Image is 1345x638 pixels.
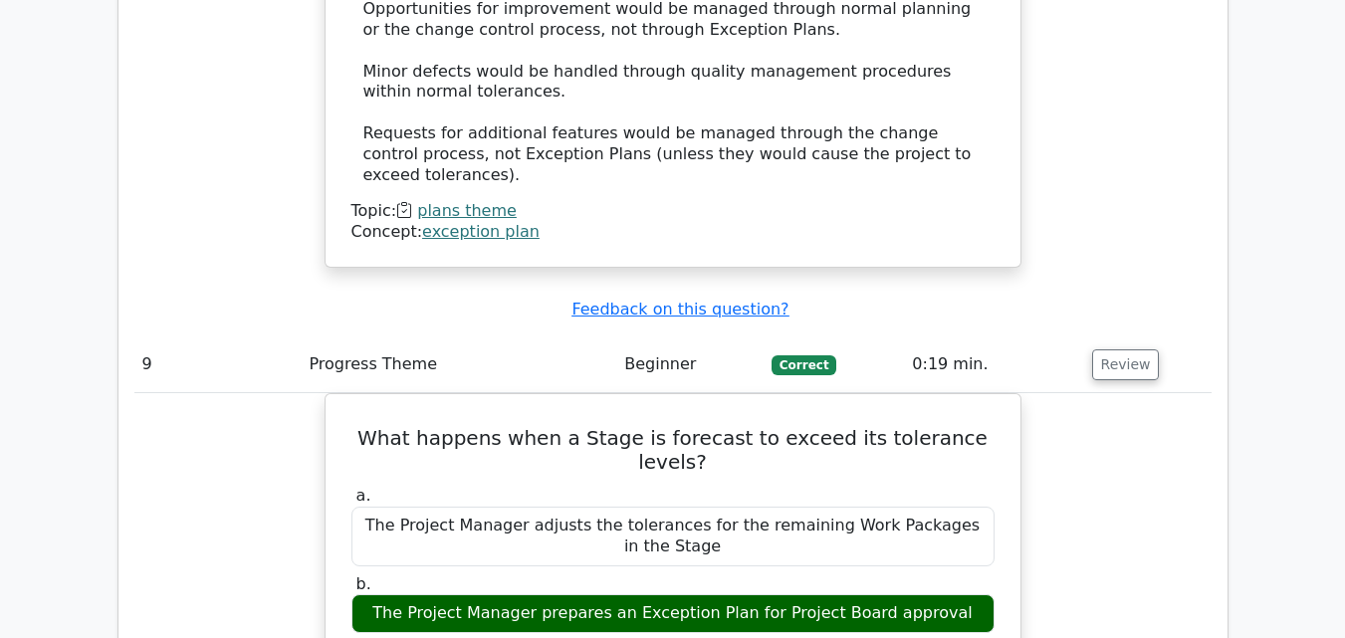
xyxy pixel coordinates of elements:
[349,426,997,474] h5: What happens when a Stage is forecast to exceed its tolerance levels?
[351,222,995,243] div: Concept:
[134,336,302,393] td: 9
[301,336,616,393] td: Progress Theme
[351,201,995,222] div: Topic:
[351,507,995,566] div: The Project Manager adjusts the tolerances for the remaining Work Packages in the Stage
[1092,349,1160,380] button: Review
[356,574,371,593] span: b.
[772,355,836,375] span: Correct
[571,300,788,319] a: Feedback on this question?
[422,222,540,241] a: exception plan
[356,486,371,505] span: a.
[616,336,764,393] td: Beginner
[351,594,995,633] div: The Project Manager prepares an Exception Plan for Project Board approval
[417,201,517,220] a: plans theme
[904,336,1083,393] td: 0:19 min.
